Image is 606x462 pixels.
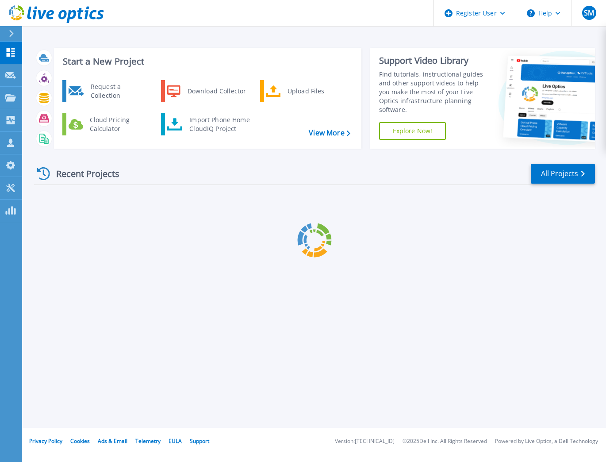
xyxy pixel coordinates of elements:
div: Cloud Pricing Calculator [85,115,151,133]
div: Support Video Library [379,55,491,66]
span: SM [584,9,594,16]
a: Download Collector [161,80,252,102]
a: Request a Collection [62,80,153,102]
li: © 2025 Dell Inc. All Rights Reserved [403,439,487,444]
a: Support [190,437,209,445]
div: Download Collector [183,82,250,100]
a: Ads & Email [98,437,127,445]
li: Version: [TECHNICAL_ID] [335,439,395,444]
a: Telemetry [135,437,161,445]
a: View More [309,129,350,137]
div: Find tutorials, instructional guides and other support videos to help you make the most of your L... [379,70,491,114]
a: Privacy Policy [29,437,62,445]
a: All Projects [531,164,595,184]
a: Upload Files [260,80,351,102]
a: Cookies [70,437,90,445]
a: EULA [169,437,182,445]
a: Explore Now! [379,122,446,140]
div: Recent Projects [34,163,131,185]
div: Request a Collection [86,82,151,100]
a: Cloud Pricing Calculator [62,113,153,135]
li: Powered by Live Optics, a Dell Technology [495,439,598,444]
h3: Start a New Project [63,57,350,66]
div: Import Phone Home CloudIQ Project [185,115,254,133]
div: Upload Files [283,82,349,100]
